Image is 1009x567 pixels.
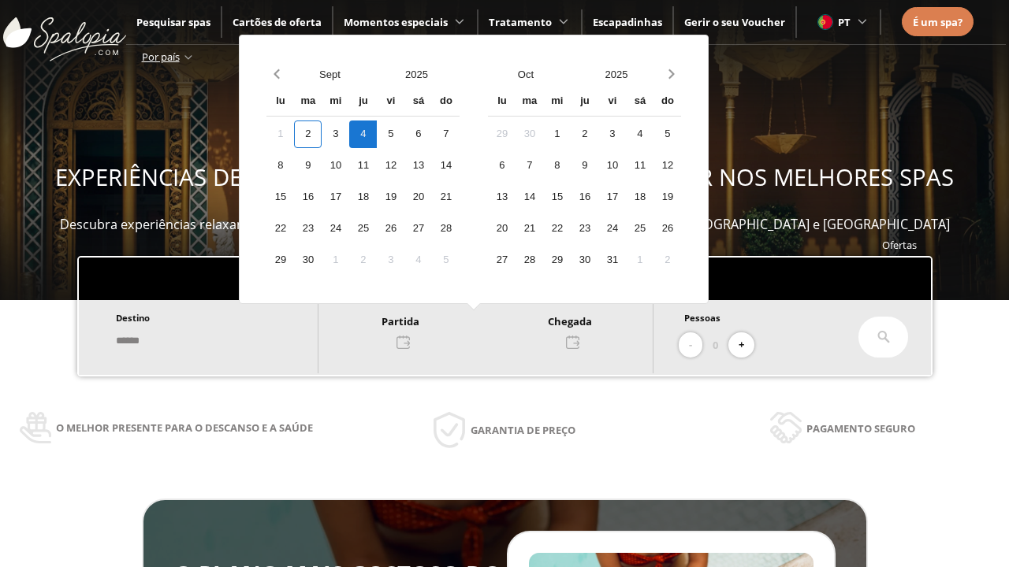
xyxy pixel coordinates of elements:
span: Gerir o seu Voucher [684,15,785,29]
div: 16 [571,183,598,211]
div: ma [294,88,322,116]
div: 26 [377,215,404,243]
a: Escapadinhas [593,15,662,29]
div: do [653,88,681,116]
img: ImgLogoSpalopia.BvClDcEz.svg [3,2,126,61]
div: 17 [598,183,626,211]
div: 6 [404,120,432,148]
div: Calendar days [266,120,460,274]
div: lu [488,88,516,116]
div: 10 [598,152,626,180]
div: 13 [488,183,516,211]
div: 27 [488,246,516,274]
div: vi [598,88,626,116]
div: 8 [266,152,294,180]
span: Garantia de preço [471,421,575,439]
div: 12 [377,152,404,180]
span: É um spa? [913,15,962,29]
div: 7 [516,152,543,180]
span: 0 [713,336,718,354]
div: 15 [266,183,294,211]
div: 5 [432,246,460,274]
div: sá [404,88,432,116]
div: 29 [488,120,516,148]
button: + [728,332,754,358]
div: 23 [294,215,322,243]
div: 8 [543,152,571,180]
div: 1 [322,246,349,274]
button: - [679,332,702,358]
div: 1 [543,120,571,148]
div: 1 [626,246,653,274]
div: 20 [404,183,432,211]
div: 28 [516,246,543,274]
div: 11 [626,152,653,180]
div: ma [516,88,543,116]
div: 6 [488,152,516,180]
div: 15 [543,183,571,211]
div: 2 [349,246,377,274]
div: ju [571,88,598,116]
div: 1 [266,120,294,148]
div: 5 [653,120,681,148]
div: 3 [377,246,404,274]
div: 26 [653,215,681,243]
div: 27 [404,215,432,243]
div: 19 [653,183,681,211]
div: 18 [626,183,653,211]
div: 14 [516,183,543,211]
div: 29 [543,246,571,274]
span: Pesquisar spas [136,15,210,29]
div: 3 [598,120,626,148]
div: do [432,88,460,116]
div: 4 [626,120,653,148]
div: 9 [294,152,322,180]
div: 30 [294,246,322,274]
div: lu [266,88,294,116]
button: Open years overlay [571,61,661,88]
div: ju [349,88,377,116]
span: O melhor presente para o descanso e a saúde [56,419,313,436]
div: 25 [626,215,653,243]
a: Ofertas [882,238,917,252]
span: Destino [116,312,150,324]
div: 3 [322,120,349,148]
div: 2 [571,120,598,148]
div: 25 [349,215,377,243]
div: vi [377,88,404,116]
div: 28 [432,215,460,243]
div: 30 [571,246,598,274]
div: 9 [571,152,598,180]
div: 12 [653,152,681,180]
div: 21 [432,183,460,211]
div: 22 [543,215,571,243]
div: 7 [432,120,460,148]
div: Calendar wrapper [488,88,681,274]
div: 4 [349,120,377,148]
a: Cartões de oferta [233,15,322,29]
button: Open years overlay [373,61,460,88]
div: Calendar days [488,120,681,274]
div: 22 [266,215,294,243]
div: 4 [404,246,432,274]
div: mi [322,88,349,116]
span: Pagamento seguro [806,420,915,437]
div: 17 [322,183,349,211]
div: 2 [653,246,681,274]
span: Por país [142,50,180,64]
button: Open months overlay [286,61,373,88]
div: 24 [598,215,626,243]
div: mi [543,88,571,116]
div: 18 [349,183,377,211]
span: Pessoas [684,312,720,324]
div: sá [626,88,653,116]
div: 29 [266,246,294,274]
button: Next month [661,61,681,88]
div: 31 [598,246,626,274]
div: 24 [322,215,349,243]
div: 5 [377,120,404,148]
div: 16 [294,183,322,211]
